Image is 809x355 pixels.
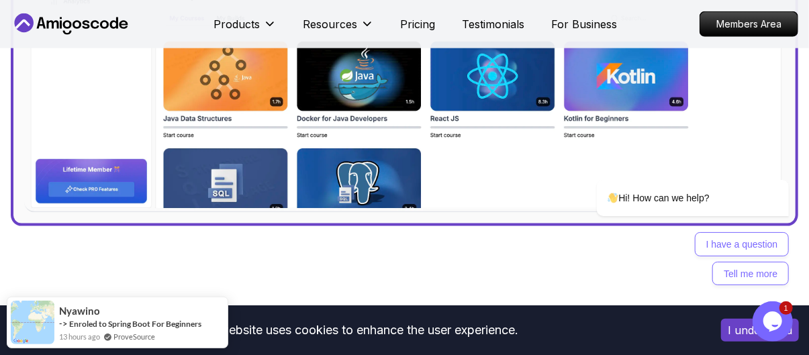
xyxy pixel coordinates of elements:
[554,74,796,295] iframe: chat widget
[463,16,525,32] a: Testimonials
[401,16,436,32] a: Pricing
[59,331,100,342] span: 13 hours ago
[59,305,100,317] span: Nyawino
[552,16,618,32] a: For Business
[700,12,798,36] p: Members Area
[69,319,201,329] a: Enroled to Spring Boot For Beginners
[753,301,796,342] iframe: chat widget
[113,331,155,342] a: ProveSource
[59,318,68,329] span: ->
[214,16,277,43] button: Products
[10,315,701,345] div: This website uses cookies to enhance the user experience.
[721,319,799,342] button: Accept cookies
[214,16,260,32] p: Products
[303,16,358,32] p: Resources
[11,301,54,344] img: provesource social proof notification image
[700,11,798,37] a: Members Area
[303,16,374,43] button: Resources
